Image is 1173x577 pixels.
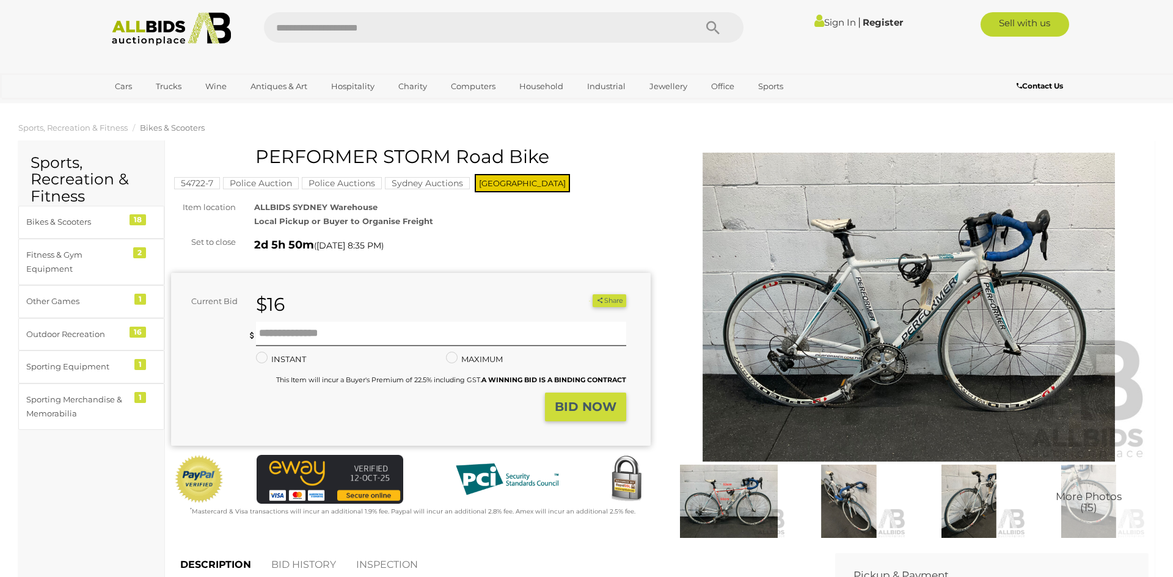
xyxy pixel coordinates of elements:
strong: BID NOW [555,399,616,414]
mark: 54722-7 [174,177,220,189]
a: Trucks [148,76,189,96]
div: Sporting Equipment [26,360,127,374]
div: Set to close [162,235,245,249]
div: 18 [130,214,146,225]
label: MAXIMUM [446,352,503,366]
h1: PERFORMER STORM Road Bike [177,147,648,167]
strong: Local Pickup or Buyer to Organise Freight [254,216,433,226]
div: Current Bid [171,294,247,308]
a: Sign In [814,16,856,28]
button: BID NOW [545,393,626,421]
a: Antiques & Art [243,76,315,96]
img: Secured by Rapid SSL [602,455,651,504]
a: Hospitality [323,76,382,96]
div: 16 [130,327,146,338]
a: Sydney Auctions [385,178,470,188]
div: Sporting Merchandise & Memorabilia [26,393,127,421]
a: Police Auctions [302,178,382,188]
div: Item location [162,200,245,214]
a: Industrial [579,76,634,96]
a: Sports [750,76,791,96]
div: 1 [134,392,146,403]
div: Other Games [26,294,127,308]
a: Computers [443,76,503,96]
a: Contact Us [1017,79,1066,93]
mark: Police Auction [223,177,299,189]
b: A WINNING BID IS A BINDING CONTRACT [481,376,626,384]
div: 1 [134,359,146,370]
mark: Sydney Auctions [385,177,470,189]
a: Police Auction [223,178,299,188]
a: Bikes & Scooters 18 [18,206,164,238]
img: Allbids.com.au [105,12,238,46]
a: [GEOGRAPHIC_DATA] [107,96,210,117]
strong: ALLBIDS SYDNEY Warehouse [254,202,378,212]
span: ( ) [314,241,384,250]
a: Sporting Equipment 1 [18,350,164,383]
a: Wine [197,76,235,96]
div: Bikes & Scooters [26,215,127,229]
a: 54722-7 [174,178,220,188]
a: Other Games 1 [18,285,164,318]
span: [DATE] 8:35 PM [316,240,381,251]
img: Official PayPal Seal [174,455,224,504]
label: INSTANT [256,352,306,366]
button: Search [682,12,744,43]
a: Sports, Recreation & Fitness [18,123,128,132]
span: More Photos (15) [1056,491,1122,513]
a: Register [863,16,903,28]
a: Bikes & Scooters [140,123,205,132]
div: Fitness & Gym Equipment [26,248,127,277]
h2: Sports, Recreation & Fitness [31,154,152,205]
a: Sell with us [981,12,1069,37]
img: PERFORMER STORM Road Bike [792,465,905,538]
a: Household [511,76,571,96]
small: This Item will incur a Buyer's Premium of 22.5% including GST. [276,376,626,384]
img: PERFORMER STORM Road Bike [672,465,786,538]
div: 2 [133,247,146,258]
img: eWAY Payment Gateway [257,455,403,504]
div: 1 [134,294,146,305]
img: PERFORMER STORM Road Bike [669,153,1149,462]
div: Outdoor Recreation [26,327,127,341]
img: PCI DSS compliant [446,455,568,504]
mark: Police Auctions [302,177,382,189]
a: Office [703,76,742,96]
a: Charity [390,76,435,96]
li: Watch this item [579,295,591,307]
a: Jewellery [641,76,695,96]
a: Fitness & Gym Equipment 2 [18,239,164,286]
strong: $16 [256,293,285,316]
b: Contact Us [1017,81,1063,90]
img: PERFORMER STORM Road Bike [1032,465,1146,538]
a: Cars [107,76,140,96]
button: Share [593,294,626,307]
span: | [858,15,861,29]
a: Outdoor Recreation 16 [18,318,164,350]
img: PERFORMER STORM Road Bike [912,465,1026,538]
small: Mastercard & Visa transactions will incur an additional 1.9% fee. Paypal will incur an additional... [190,507,635,515]
strong: 2d 5h 50m [254,238,314,252]
span: [GEOGRAPHIC_DATA] [475,174,570,192]
a: Sporting Merchandise & Memorabilia 1 [18,383,164,430]
a: More Photos(15) [1032,465,1146,538]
